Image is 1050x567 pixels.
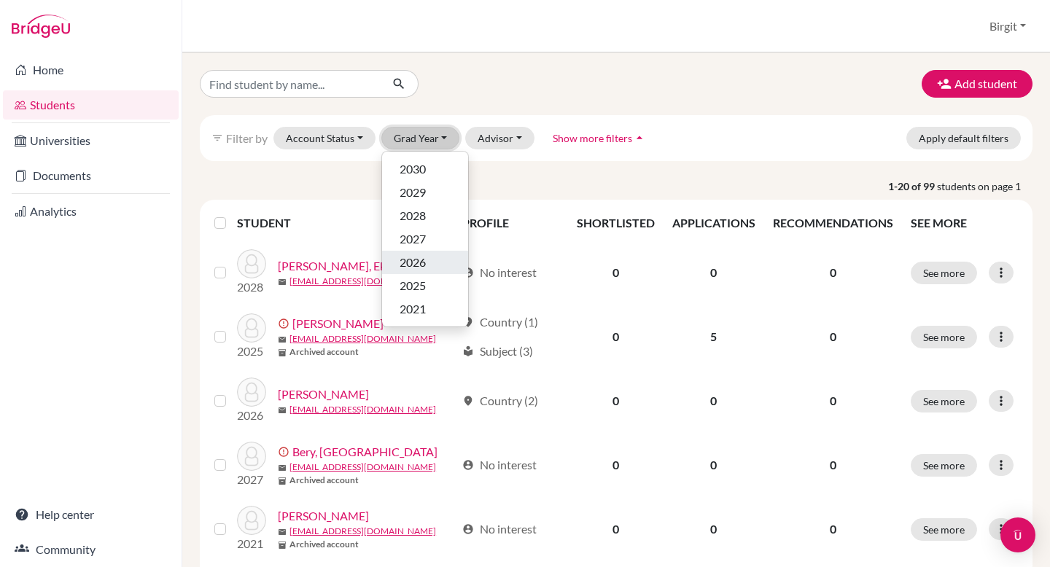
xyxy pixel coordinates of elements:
[764,206,902,241] th: RECOMMENDATIONS
[3,535,179,564] a: Community
[462,316,474,328] span: location_on
[664,206,764,241] th: APPLICATIONS
[3,126,179,155] a: Universities
[382,157,468,181] button: 2030
[292,443,437,461] a: Bery, [GEOGRAPHIC_DATA]
[773,392,893,410] p: 0
[3,197,179,226] a: Analytics
[400,254,426,271] span: 2026
[773,456,893,474] p: 0
[289,275,436,288] a: [EMAIL_ADDRESS][DOMAIN_NAME]
[382,181,468,204] button: 2029
[773,328,893,345] p: 0
[237,249,266,278] img: Ahluwalia, Eka
[902,206,1027,241] th: SEE MORE
[911,518,977,541] button: See more
[568,206,664,241] th: SHORTLISTED
[278,278,287,286] span: mail
[400,184,426,201] span: 2029
[540,127,659,149] button: Show more filtersarrow_drop_up
[211,132,223,144] i: filter_list
[911,326,977,348] button: See more
[278,541,287,550] span: inventory_2
[273,127,376,149] button: Account Status
[289,332,436,345] a: [EMAIL_ADDRESS][DOMAIN_NAME]
[289,461,436,474] a: [EMAIL_ADDRESS][DOMAIN_NAME]
[278,257,392,275] a: [PERSON_NAME], Eka
[278,406,287,415] span: mail
[3,161,179,190] a: Documents
[1000,517,1035,552] div: Open Intercom Messenger
[289,345,359,359] b: Archived account
[278,446,292,458] span: error_outline
[237,278,266,296] p: 2028
[237,471,266,488] p: 2027
[462,459,474,471] span: account_circle
[3,500,179,529] a: Help center
[465,127,534,149] button: Advisor
[3,90,179,120] a: Students
[278,464,287,472] span: mail
[237,206,454,241] th: STUDENT
[289,538,359,551] b: Archived account
[664,369,764,433] td: 0
[200,70,381,98] input: Find student by name...
[278,528,287,536] span: mail
[3,55,179,85] a: Home
[400,160,426,178] span: 2030
[226,131,268,145] span: Filter by
[237,313,266,343] img: Albert, Chiara
[937,179,1032,194] span: students on page 1
[278,507,369,525] a: [PERSON_NAME]
[462,313,538,331] div: Country (1)
[381,151,469,327] div: Grad Year
[664,241,764,305] td: 0
[462,392,538,410] div: Country (2)
[400,207,426,224] span: 2028
[278,477,287,485] span: inventory_2
[454,206,568,241] th: PROFILE
[237,442,266,471] img: Bery, Armaan
[888,179,937,194] strong: 1-20 of 99
[568,433,664,497] td: 0
[292,315,384,332] a: [PERSON_NAME]
[278,386,369,403] a: [PERSON_NAME]
[462,264,537,281] div: No interest
[911,454,977,477] button: See more
[237,535,266,552] p: 2021
[462,343,533,360] div: Subject (3)
[237,378,266,407] img: Bedi, Sara
[381,127,460,149] button: Grad Year
[278,335,287,344] span: mail
[289,525,436,538] a: [EMAIL_ADDRESS][DOMAIN_NAME]
[553,132,632,144] span: Show more filters
[382,227,468,251] button: 2027
[400,277,426,294] span: 2025
[278,318,292,329] span: error_outline
[382,204,468,227] button: 2028
[382,251,468,274] button: 2026
[400,300,426,318] span: 2021
[632,130,647,145] i: arrow_drop_up
[462,520,537,538] div: No interest
[400,230,426,248] span: 2027
[462,456,537,474] div: No interest
[906,127,1021,149] button: Apply default filters
[237,407,266,424] p: 2026
[922,70,1032,98] button: Add student
[12,15,70,38] img: Bridge-U
[568,241,664,305] td: 0
[237,343,266,360] p: 2025
[773,264,893,281] p: 0
[568,305,664,369] td: 0
[289,474,359,487] b: Archived account
[462,395,474,407] span: location_on
[911,262,977,284] button: See more
[568,369,664,433] td: 0
[382,274,468,297] button: 2025
[237,506,266,535] img: Bery, Aryan
[382,297,468,321] button: 2021
[664,497,764,561] td: 0
[462,523,474,535] span: account_circle
[773,520,893,538] p: 0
